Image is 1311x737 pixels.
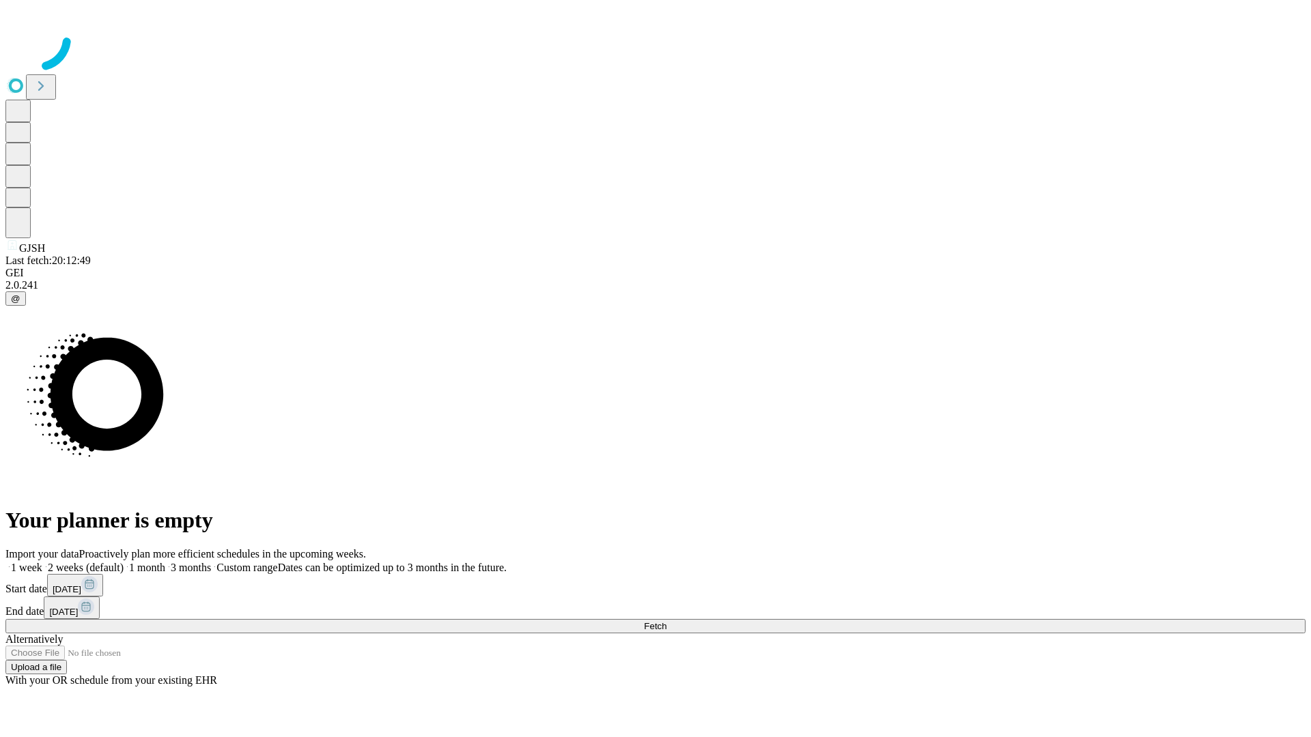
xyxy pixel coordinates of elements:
[47,574,103,596] button: [DATE]
[49,607,78,617] span: [DATE]
[48,562,124,573] span: 2 weeks (default)
[5,291,26,306] button: @
[19,242,45,254] span: GJSH
[216,562,277,573] span: Custom range
[5,619,1306,633] button: Fetch
[5,596,1306,619] div: End date
[11,562,42,573] span: 1 week
[5,633,63,645] span: Alternatively
[278,562,507,573] span: Dates can be optimized up to 3 months in the future.
[171,562,211,573] span: 3 months
[5,548,79,560] span: Import your data
[53,584,81,594] span: [DATE]
[5,660,67,674] button: Upload a file
[644,621,666,631] span: Fetch
[44,596,100,619] button: [DATE]
[5,674,217,686] span: With your OR schedule from your existing EHR
[5,255,91,266] span: Last fetch: 20:12:49
[11,293,20,304] span: @
[79,548,366,560] span: Proactively plan more efficient schedules in the upcoming weeks.
[5,267,1306,279] div: GEI
[5,574,1306,596] div: Start date
[129,562,165,573] span: 1 month
[5,508,1306,533] h1: Your planner is empty
[5,279,1306,291] div: 2.0.241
